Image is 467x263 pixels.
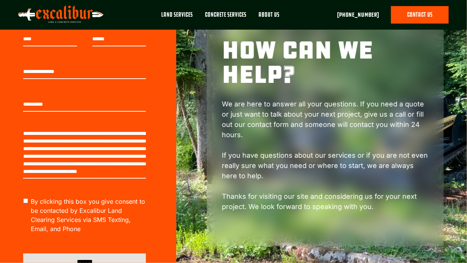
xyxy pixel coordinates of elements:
[23,198,28,203] input: By clicking this box you give consent to be contacted by Excalibur Land Clearing Services via SMS...
[222,99,429,222] p: We are here to answer all your questions. If you need a quote or just want to talk about your nex...
[337,10,379,19] a: [PHONE_NUMBER]
[258,11,279,19] div: About Us
[252,6,285,30] a: About Us
[31,197,146,233] span: By clicking this box you give consent to be contacted by Excalibur Land Clearing Services via SMS...
[222,38,429,87] h1: how can we help?
[391,6,449,24] a: contact us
